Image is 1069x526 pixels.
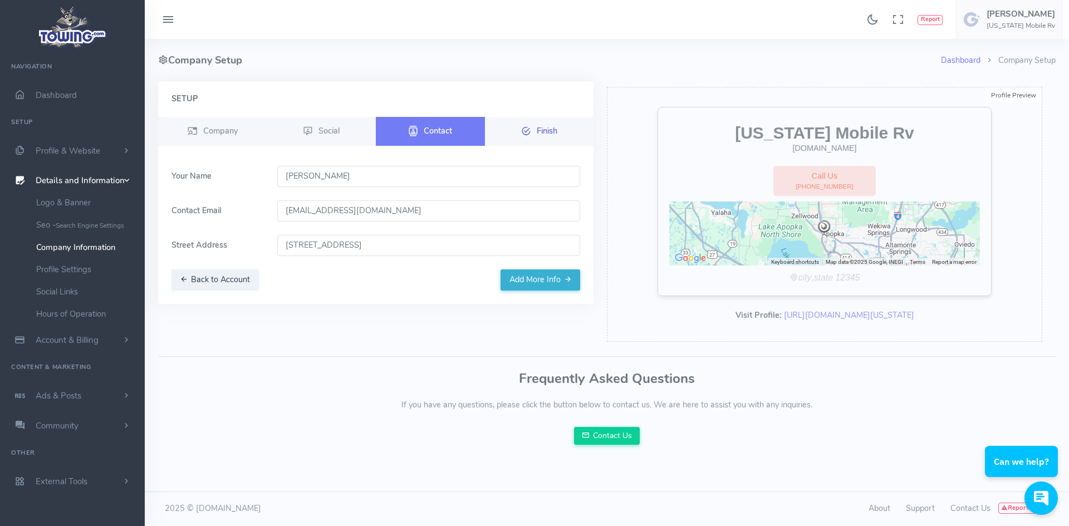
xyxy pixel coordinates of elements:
[826,259,903,265] span: Map data ©2025 Google, INEGI
[987,9,1055,18] h5: [PERSON_NAME]
[277,235,581,256] input: Enter a location
[28,281,145,303] a: Social Links
[171,269,259,291] button: Back to Account
[987,22,1055,30] h6: [US_STATE] Mobile Rv
[36,90,77,101] span: Dashboard
[669,124,980,142] h2: [US_STATE] Mobile Rv
[669,271,980,284] div: ,
[171,95,580,104] h4: Setup
[36,390,81,401] span: Ads & Posts
[28,191,145,214] a: Logo & Banner
[28,258,145,281] a: Profile Settings
[501,269,580,291] button: Add More Info
[773,166,876,196] a: Call Us[PHONE_NUMBER]
[814,273,833,282] i: state
[771,258,819,266] button: Keyboard shortcuts
[906,503,935,514] a: Support
[796,182,854,191] span: [PHONE_NUMBER]
[537,125,557,136] span: Finish
[28,236,145,258] a: Company Information
[950,503,990,514] a: Contact Us
[869,503,890,514] a: About
[669,142,980,155] div: [DOMAIN_NAME]
[835,273,860,282] i: 12345
[203,125,238,136] span: Company
[798,273,812,282] i: city
[165,235,271,256] label: Street Address
[35,3,110,51] img: logo
[36,335,99,346] span: Account & Billing
[932,259,977,265] a: Report a map error
[36,175,125,186] span: Details and Information
[672,251,709,266] img: Google
[165,166,271,187] label: Your Name
[28,214,145,236] a: Seo -Search Engine Settings
[36,476,87,487] span: External Tools
[963,11,981,28] img: user-image
[318,125,340,136] span: Social
[165,200,271,222] label: Contact Email
[784,309,914,321] a: [URL][DOMAIN_NAME][US_STATE]
[158,371,1056,386] h3: Frequently Asked Questions
[735,309,782,321] b: Visit Profile:
[941,55,980,66] a: Dashboard
[36,420,79,431] span: Community
[980,55,1056,67] li: Company Setup
[910,259,925,265] a: Terms (opens in new tab)
[158,503,607,515] div: 2025 © [DOMAIN_NAME]
[977,415,1069,526] iframe: Conversations
[36,145,100,156] span: Profile & Website
[985,87,1042,103] div: Profile Preview
[918,15,943,25] button: Report
[56,221,124,230] small: Search Engine Settings
[424,125,452,136] span: Contact
[158,399,1056,411] p: If you have any questions, please click the button below to contact us. We are here to assist you...
[28,303,145,325] a: Hours of Operation
[574,427,640,445] a: Contact Us
[158,39,941,81] h4: Company Setup
[672,251,709,266] a: Open this area in Google Maps (opens a new window)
